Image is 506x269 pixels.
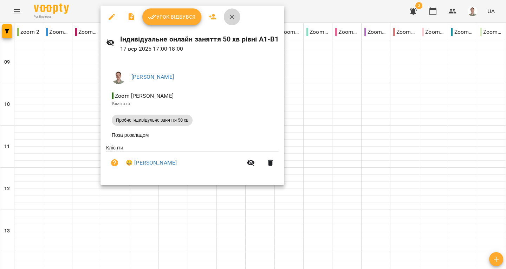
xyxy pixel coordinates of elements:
[126,159,177,167] a: 😀 [PERSON_NAME]
[112,70,126,84] img: 08937551b77b2e829bc2e90478a9daa6.png
[112,100,273,107] p: Кімната
[106,154,123,171] button: Візит ще не сплачено. Додати оплату?
[106,129,279,141] li: Поза розкладом
[120,45,279,53] p: 17 вер 2025 17:00 - 18:00
[120,34,279,45] h6: Індивідуальне онлайн заняття 50 хв рівні А1-В1
[131,73,174,80] a: [PERSON_NAME]
[112,92,175,99] span: - Zoom [PERSON_NAME]
[106,144,279,177] ul: Клієнти
[148,13,196,21] span: Урок відбувся
[112,117,193,123] span: Пробне індивідульне заняття 50 хв
[142,8,201,25] button: Урок відбувся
